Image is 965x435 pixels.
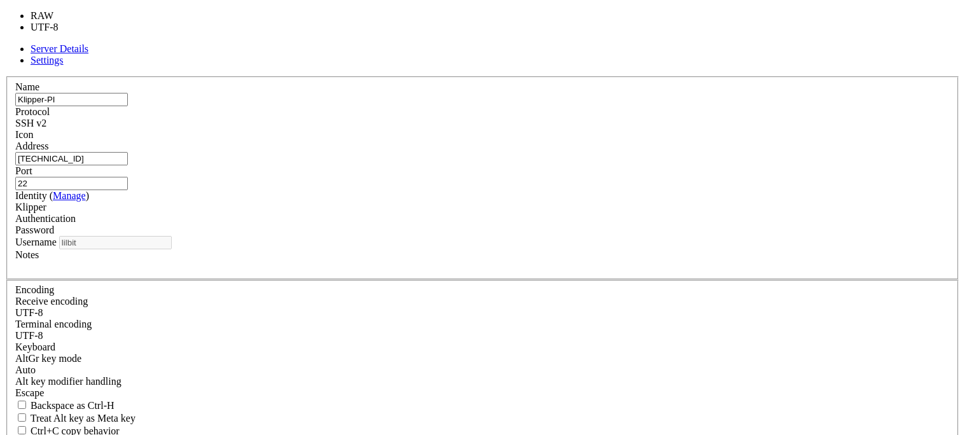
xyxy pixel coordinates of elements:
[15,202,950,213] div: Klipper
[5,17,10,28] div: (0, 1)
[15,165,32,176] label: Port
[15,118,950,129] div: SSH v2
[15,353,81,364] label: Set the expected encoding for data received from the host. If the encodings do not match, visual ...
[15,413,135,424] label: Whether the Alt key acts as a Meta key or as a distinct Alt key.
[15,106,50,117] label: Protocol
[18,413,26,422] input: Treat Alt key as Meta key
[15,307,950,319] div: UTF-8
[5,5,800,17] x-row: Connecting [TECHNICAL_ID]...
[15,190,89,201] label: Identity
[15,249,39,260] label: Notes
[31,413,135,424] span: Treat Alt key as Meta key
[15,387,44,398] span: Escape
[15,400,115,411] label: If true, the backspace should send BS ('\x08', aka ^H). Otherwise the backspace key should send '...
[15,296,88,307] label: Set the expected encoding for data received from the host. If the encodings do not match, visual ...
[15,202,46,212] span: Klipper
[15,364,950,376] div: Auto
[53,190,86,201] a: Manage
[15,213,76,224] label: Authentication
[59,236,172,249] input: Login Username
[15,129,33,140] label: Icon
[15,342,55,352] label: Keyboard
[15,224,950,236] div: Password
[15,177,128,190] input: Port Number
[15,307,43,318] span: UTF-8
[15,319,92,329] label: The default terminal encoding. ISO-2022 enables character map translations (like graphics maps). ...
[15,364,36,375] span: Auto
[15,224,54,235] span: Password
[15,81,39,92] label: Name
[15,284,54,295] label: Encoding
[15,118,46,128] span: SSH v2
[18,401,26,409] input: Backspace as Ctrl-H
[15,93,128,106] input: Server Name
[15,237,57,247] label: Username
[31,22,195,33] li: UTF-8
[50,190,89,201] span: ( )
[15,376,121,387] label: Controls how the Alt key is handled. Escape: Send an ESC prefix. 8-Bit: Add 128 to the typed char...
[31,10,195,22] li: RAW
[15,152,128,165] input: Host Name or IP
[15,141,48,151] label: Address
[31,55,64,66] a: Settings
[18,426,26,434] input: Ctrl+C copy behavior
[15,330,950,342] div: UTF-8
[15,330,43,341] span: UTF-8
[31,400,115,411] span: Backspace as Ctrl-H
[31,43,88,54] a: Server Details
[15,387,950,399] div: Escape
